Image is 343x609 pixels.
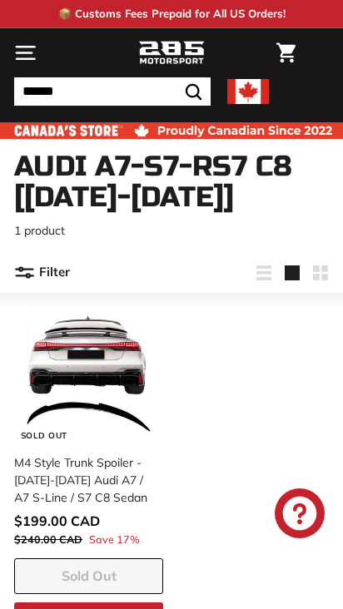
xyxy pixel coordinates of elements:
[14,512,100,529] span: $199.00 CAD
[14,454,153,507] div: M4 Style Trunk Spoiler - [DATE]-[DATE] Audi A7 / A7 S-Line / S7 C8 Sedan
[62,567,117,584] span: Sold Out
[14,253,70,293] button: Filter
[14,301,163,558] a: Sold Out audi a7 spoiler M4 Style Trunk Spoiler - [DATE]-[DATE] Audi A7 / A7 S-Line / S7 C8 Sedan...
[14,532,82,546] span: $240.00 CAD
[14,222,329,240] p: 1 product
[15,428,73,444] div: Sold Out
[14,151,329,214] h1: Audi A7-S7-RS7 C8 [[DATE]-[DATE]]
[268,29,304,77] a: Cart
[138,39,205,67] img: Logo_285_Motorsport_areodynamics_components
[14,558,163,594] button: Sold Out
[20,307,157,444] img: audi a7 spoiler
[58,6,286,22] p: 📦 Customs Fees Prepaid for All US Orders!
[14,77,211,106] input: Search
[270,488,330,542] inbox-online-store-chat: Shopify online store chat
[89,532,140,547] span: Save 17%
